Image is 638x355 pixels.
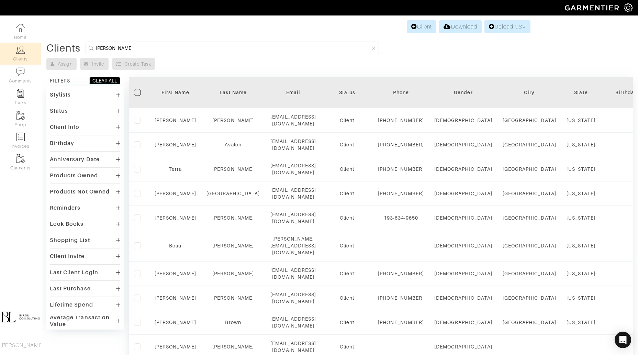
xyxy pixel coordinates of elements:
[434,117,492,124] div: [DEMOGRAPHIC_DATA]
[270,89,316,96] div: Email
[50,285,91,292] div: Last Purchase
[326,166,368,173] div: Client
[270,162,316,176] div: [EMAIL_ADDRESS][DOMAIN_NAME]
[378,117,424,124] div: [PHONE_NUMBER]
[149,77,201,108] th: Toggle SortBy
[270,187,316,200] div: [EMAIL_ADDRESS][DOMAIN_NAME]
[50,156,100,163] div: Anniversary Date
[155,271,196,276] a: [PERSON_NAME]
[270,315,316,329] div: [EMAIL_ADDRESS][DOMAIN_NAME]
[50,314,116,328] div: Average Transaction Value
[326,117,368,124] div: Client
[50,124,80,131] div: Client Info
[212,166,254,172] a: [PERSON_NAME]
[212,344,254,350] a: [PERSON_NAME]
[503,190,556,197] div: [GEOGRAPHIC_DATA]
[270,291,316,305] div: [EMAIL_ADDRESS][DOMAIN_NAME]
[326,141,368,148] div: Client
[50,108,68,114] div: Status
[155,118,196,123] a: [PERSON_NAME]
[567,242,596,249] div: [US_STATE]
[326,89,368,96] div: Status
[429,77,497,108] th: Toggle SortBy
[212,118,254,123] a: [PERSON_NAME]
[270,267,316,280] div: [EMAIL_ADDRESS][DOMAIN_NAME]
[16,67,25,76] img: comment-icon-a0a6a9ef722e966f86d9cbdc48e553b5cf19dbc54f86b18d962a5391bc8f6eb6.png
[615,332,631,348] div: Open Intercom Messenger
[567,141,596,148] div: [US_STATE]
[270,211,316,225] div: [EMAIL_ADDRESS][DOMAIN_NAME]
[201,77,265,108] th: Toggle SortBy
[270,113,316,127] div: [EMAIL_ADDRESS][DOMAIN_NAME]
[16,154,25,163] img: garments-icon-b7da505a4dc4fd61783c78ac3ca0ef83fa9d6f193b1c9dc38574b1d14d53ca28.png
[326,319,368,326] div: Client
[92,77,117,84] div: CLEAR ALL
[155,344,196,350] a: [PERSON_NAME]
[270,340,316,354] div: [EMAIL_ADDRESS][DOMAIN_NAME]
[378,319,424,326] div: [PHONE_NUMBER]
[567,270,596,277] div: [US_STATE]
[326,214,368,221] div: Client
[326,295,368,301] div: Client
[50,91,71,98] div: Stylists
[206,89,260,96] div: Last Name
[503,89,556,96] div: City
[225,320,241,325] a: Brown
[378,166,424,173] div: [PHONE_NUMBER]
[326,242,368,249] div: Client
[50,188,110,195] div: Products Not Owned
[50,269,98,276] div: Last Client Login
[434,141,492,148] div: [DEMOGRAPHIC_DATA]
[89,77,120,85] button: CLEAR ALL
[567,166,596,173] div: [US_STATE]
[326,190,368,197] div: Client
[96,44,370,52] input: Search by name, email, phone, city, or state
[407,20,436,33] a: Client
[434,190,492,197] div: [DEMOGRAPHIC_DATA]
[50,253,85,260] div: Client Invite
[225,142,241,147] a: Avalon
[326,270,368,277] div: Client
[50,204,80,211] div: Reminders
[50,77,70,84] div: FILTERS
[378,190,424,197] div: [PHONE_NUMBER]
[434,89,492,96] div: Gender
[155,191,196,196] a: [PERSON_NAME]
[503,141,556,148] div: [GEOGRAPHIC_DATA]
[155,142,196,147] a: [PERSON_NAME]
[155,295,196,301] a: [PERSON_NAME]
[155,89,196,96] div: First Name
[206,191,260,196] a: [GEOGRAPHIC_DATA]
[212,215,254,221] a: [PERSON_NAME]
[378,214,424,221] div: 193-634-9650
[624,3,633,12] img: gear-icon-white-bd11855cb880d31180b6d7d6211b90ccbf57a29d726f0c71d8c61bd08dd39cc2.png
[326,343,368,350] div: Client
[503,270,556,277] div: [GEOGRAPHIC_DATA]
[567,89,596,96] div: State
[270,138,316,152] div: [EMAIL_ADDRESS][DOMAIN_NAME]
[503,166,556,173] div: [GEOGRAPHIC_DATA]
[16,24,25,32] img: dashboard-icon-dbcd8f5a0b271acd01030246c82b418ddd0df26cd7fceb0bd07c9910d44c42f6.png
[270,235,316,256] div: [PERSON_NAME][EMAIL_ADDRESS][DOMAIN_NAME]
[16,133,25,141] img: orders-icon-0abe47150d42831381b5fb84f609e132dff9fe21cb692f30cb5eec754e2cba89.png
[567,190,596,197] div: [US_STATE]
[50,221,84,228] div: Look Books
[434,343,492,350] div: [DEMOGRAPHIC_DATA]
[50,140,74,147] div: Birthday
[16,111,25,120] img: garments-icon-b7da505a4dc4fd61783c78ac3ca0ef83fa9d6f193b1c9dc38574b1d14d53ca28.png
[16,89,25,98] img: reminder-icon-8004d30b9f0a5d33ae49ab947aed9ed385cf756f9e5892f1edd6e32f2345188e.png
[503,295,556,301] div: [GEOGRAPHIC_DATA]
[434,214,492,221] div: [DEMOGRAPHIC_DATA]
[50,301,93,308] div: Lifetime Spend
[169,243,181,248] a: Beau
[484,20,530,33] a: Upload CSV
[169,166,182,172] a: Terra
[378,89,424,96] div: Phone
[212,295,254,301] a: [PERSON_NAME]
[321,77,373,108] th: Toggle SortBy
[503,319,556,326] div: [GEOGRAPHIC_DATA]
[561,2,624,14] img: garmentier-logo-header-white-b43fb05a5012e4ada735d5af1a66efaba907eab6374d6393d1fbf88cb4ef424d.png
[16,45,25,54] img: clients-icon-6bae9207a08558b7cb47a8932f037763ab4055f8c8b6bfacd5dc20c3e0201464.png
[434,166,492,173] div: [DEMOGRAPHIC_DATA]
[378,270,424,277] div: [PHONE_NUMBER]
